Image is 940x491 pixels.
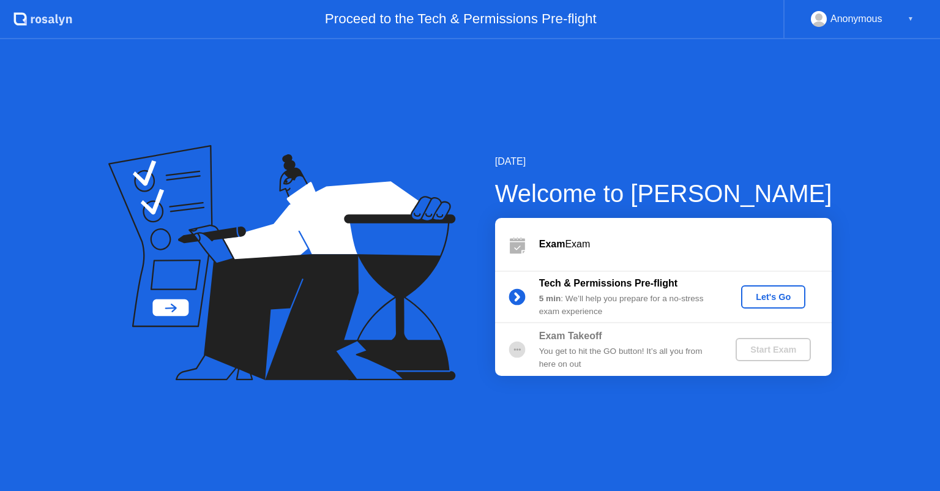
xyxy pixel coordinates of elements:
[740,345,806,354] div: Start Exam
[539,239,565,249] b: Exam
[539,345,715,370] div: You get to hit the GO button! It’s all you from here on out
[746,292,800,302] div: Let's Go
[741,285,805,309] button: Let's Go
[495,175,832,212] div: Welcome to [PERSON_NAME]
[495,154,832,169] div: [DATE]
[908,11,914,27] div: ▼
[539,293,715,318] div: : We’ll help you prepare for a no-stress exam experience
[539,278,677,288] b: Tech & Permissions Pre-flight
[830,11,882,27] div: Anonymous
[539,294,561,303] b: 5 min
[539,331,602,341] b: Exam Takeoff
[736,338,811,361] button: Start Exam
[539,237,832,252] div: Exam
